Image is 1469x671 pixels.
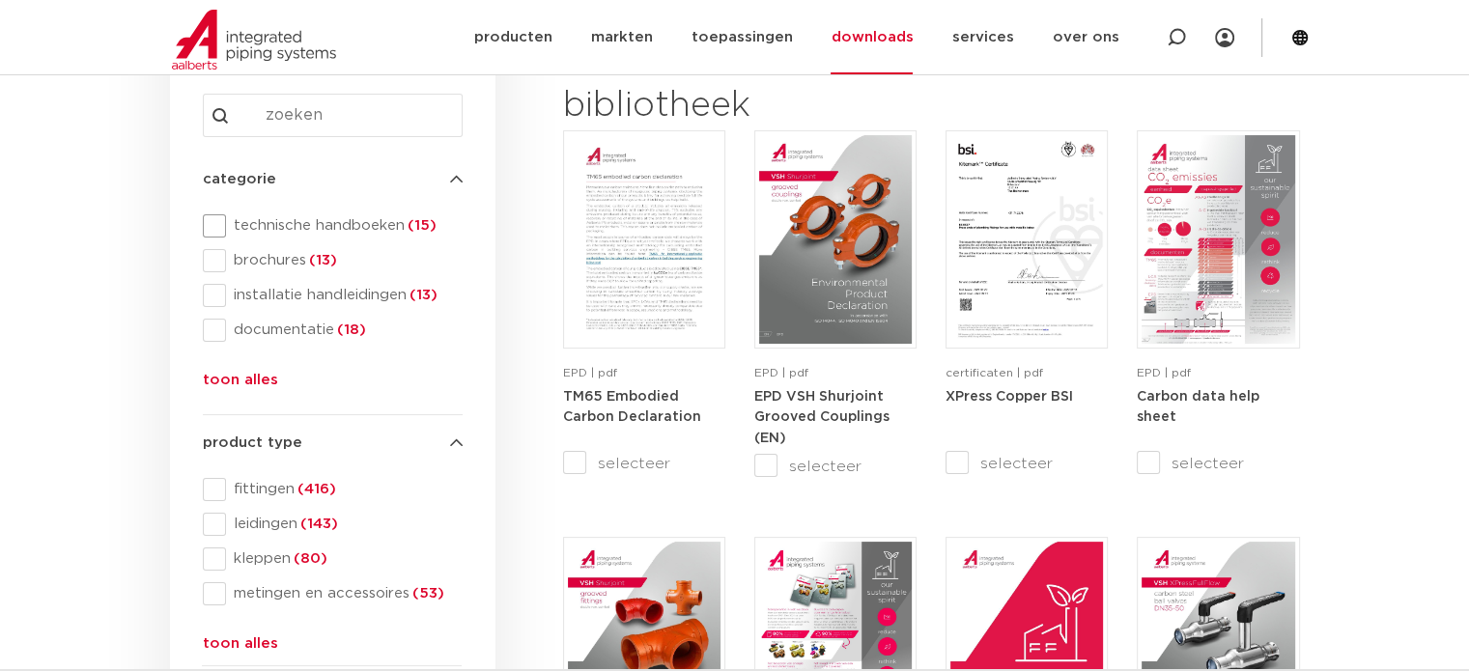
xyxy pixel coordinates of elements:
[226,286,463,305] span: installatie handleidingen
[946,390,1073,404] strong: XPress Copper BSI
[946,367,1043,378] span: certificaten | pdf
[203,168,463,191] h4: categorie
[950,135,1103,344] img: XPress_Koper_BSI-pdf.jpg
[203,582,463,605] div: metingen en accessoires(53)
[754,455,917,478] label: selecteer
[1142,135,1294,344] img: NL-Carbon-data-help-sheet-pdf.jpg
[946,452,1108,475] label: selecteer
[563,390,701,425] strong: TM65 Embodied Carbon Declaration
[1137,367,1191,378] span: EPD | pdf
[410,586,444,601] span: (53)
[1137,389,1259,425] a: Carbon data help sheet
[407,288,438,302] span: (13)
[203,632,278,663] button: toon alles
[203,319,463,342] div: documentatie(18)
[226,584,463,603] span: metingen en accessoires
[291,551,327,566] span: (80)
[226,251,463,270] span: brochures
[563,389,701,425] a: TM65 Embodied Carbon Declaration
[1137,390,1259,425] strong: Carbon data help sheet
[203,214,463,238] div: technische handboeken(15)
[203,369,278,400] button: toon alles
[226,515,463,534] span: leidingen
[568,135,720,344] img: TM65-Embodied-Carbon-Declaration-pdf.jpg
[226,480,463,499] span: fittingen
[1137,452,1299,475] label: selecteer
[563,367,617,378] span: EPD | pdf
[297,517,338,531] span: (143)
[754,389,890,445] a: EPD VSH Shurjoint Grooved Couplings (EN)
[405,218,437,233] span: (15)
[203,513,463,536] div: leidingen(143)
[563,83,907,129] h2: bibliotheek
[226,321,463,340] span: documentatie
[203,249,463,272] div: brochures(13)
[754,390,890,445] strong: EPD VSH Shurjoint Grooved Couplings (EN)
[226,549,463,569] span: kleppen
[203,547,463,571] div: kleppen(80)
[203,432,463,455] h4: product type
[295,482,336,496] span: (416)
[563,452,725,475] label: selecteer
[203,284,463,307] div: installatie handleidingen(13)
[334,322,366,337] span: (18)
[226,216,463,236] span: technische handboeken
[306,253,337,267] span: (13)
[203,478,463,501] div: fittingen(416)
[754,367,808,378] span: EPD | pdf
[946,389,1073,404] a: XPress Copper BSI
[759,135,912,344] img: VSH-Shurjoint-Grooved-Couplings_A4EPD_5011512_EN-pdf.jpg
